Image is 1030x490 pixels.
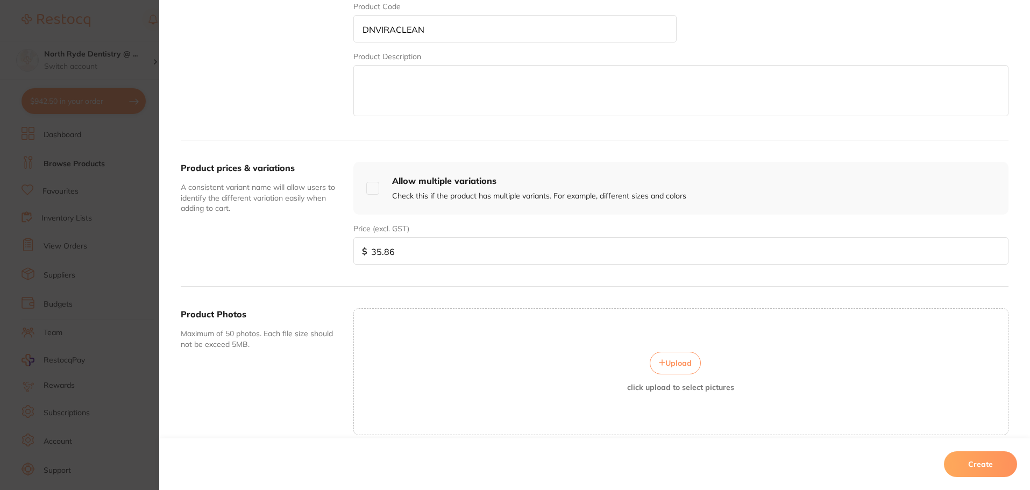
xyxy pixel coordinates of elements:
p: Maximum of 50 photos. Each file size should not be exceed 5MB. [181,329,345,350]
p: click upload to select pictures [627,383,734,392]
label: Product Code [353,2,401,11]
p: Check this if the product has multiple variants. For example, different sizes and colors [392,191,686,202]
span: $ [362,246,367,256]
label: Price (excl. GST) [353,224,409,233]
h4: Allow multiple variations [392,175,686,187]
p: A consistent variant name will allow users to identify the different variation easily when adding... [181,182,345,214]
span: Upload [665,358,692,368]
button: Create [944,451,1017,477]
button: Upload [650,352,701,374]
label: Product Description [353,52,421,61]
label: Product prices & variations [181,162,295,173]
label: Product Photos [181,309,246,319]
